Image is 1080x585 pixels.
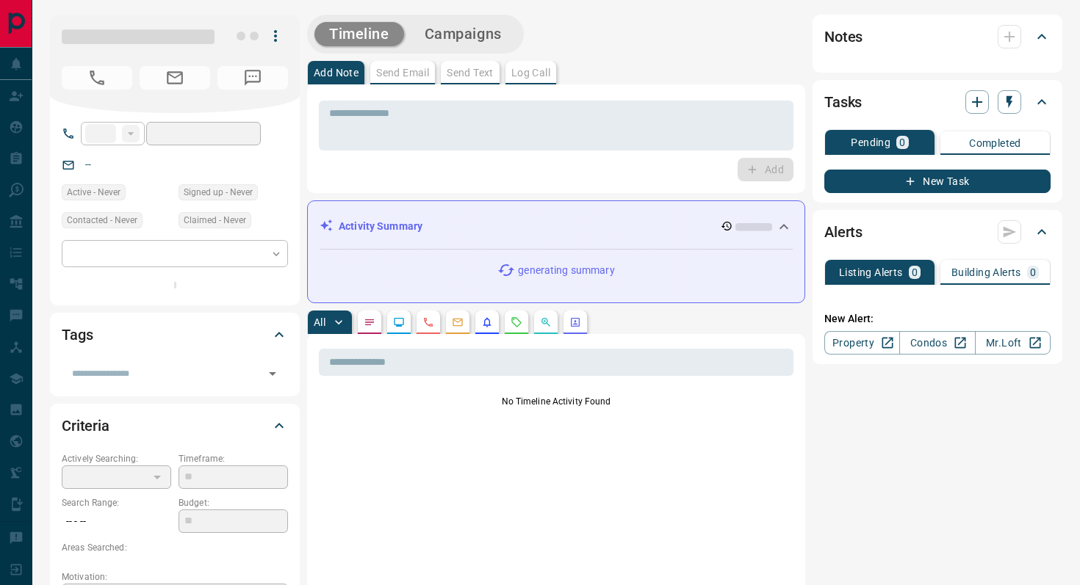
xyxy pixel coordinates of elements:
[851,137,890,148] p: Pending
[67,185,120,200] span: Active - Never
[314,317,325,327] p: All
[824,90,862,114] h2: Tasks
[62,496,171,509] p: Search Range:
[824,84,1051,120] div: Tasks
[899,137,905,148] p: 0
[62,414,109,437] h2: Criteria
[184,213,246,228] span: Claimed - Never
[824,170,1051,193] button: New Task
[62,570,288,584] p: Motivation:
[179,496,288,509] p: Budget:
[481,316,493,328] svg: Listing Alerts
[62,317,288,352] div: Tags
[339,219,422,234] p: Activity Summary
[511,316,522,328] svg: Requests
[62,452,171,465] p: Actively Searching:
[951,267,1021,277] p: Building Alerts
[569,316,581,328] svg: Agent Actions
[969,138,1021,148] p: Completed
[975,331,1051,355] a: Mr.Loft
[393,316,405,328] svg: Lead Browsing Activity
[140,66,210,90] span: No Email
[824,311,1051,327] p: New Alert:
[184,185,253,200] span: Signed up - Never
[85,159,91,170] a: --
[262,363,283,384] button: Open
[319,395,793,408] p: No Timeline Activity Found
[518,263,614,278] p: generating summary
[179,452,288,465] p: Timeframe:
[540,316,552,328] svg: Opportunities
[314,68,359,78] p: Add Note
[824,220,863,244] h2: Alerts
[320,213,793,240] div: Activity Summary
[67,213,137,228] span: Contacted - Never
[364,316,375,328] svg: Notes
[217,66,288,90] span: No Number
[839,267,903,277] p: Listing Alerts
[824,25,863,48] h2: Notes
[899,331,975,355] a: Condos
[62,323,93,346] h2: Tags
[824,331,900,355] a: Property
[1030,267,1036,277] p: 0
[62,509,171,534] p: -- - --
[912,267,918,277] p: 0
[62,408,288,443] div: Criteria
[62,66,132,90] span: No Number
[824,19,1051,54] div: Notes
[824,214,1051,250] div: Alerts
[62,541,288,554] p: Areas Searched:
[452,316,464,328] svg: Emails
[314,22,404,46] button: Timeline
[422,316,434,328] svg: Calls
[410,22,516,46] button: Campaigns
